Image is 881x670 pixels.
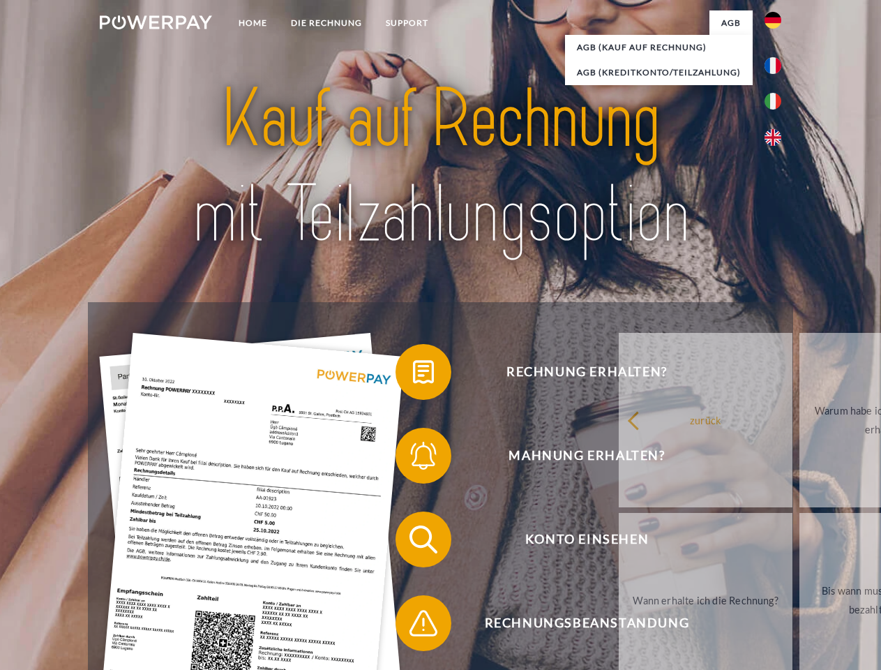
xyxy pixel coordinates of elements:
[406,522,441,557] img: qb_search.svg
[100,15,212,29] img: logo-powerpay-white.svg
[416,344,758,400] span: Rechnung erhalten?
[765,129,781,146] img: en
[765,57,781,74] img: fr
[396,428,758,484] button: Mahnung erhalten?
[133,67,748,267] img: title-powerpay_de.svg
[396,512,758,567] button: Konto einsehen
[396,595,758,651] button: Rechnungsbeanstandung
[765,93,781,110] img: it
[416,428,758,484] span: Mahnung erhalten?
[565,60,753,85] a: AGB (Kreditkonto/Teilzahlung)
[627,590,784,609] div: Wann erhalte ich die Rechnung?
[627,410,784,429] div: zurück
[406,438,441,473] img: qb_bell.svg
[406,606,441,641] img: qb_warning.svg
[416,595,758,651] span: Rechnungsbeanstandung
[765,12,781,29] img: de
[374,10,440,36] a: SUPPORT
[406,355,441,389] img: qb_bill.svg
[227,10,279,36] a: Home
[396,344,758,400] button: Rechnung erhalten?
[709,10,753,36] a: agb
[416,512,758,567] span: Konto einsehen
[279,10,374,36] a: DIE RECHNUNG
[565,35,753,60] a: AGB (Kauf auf Rechnung)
